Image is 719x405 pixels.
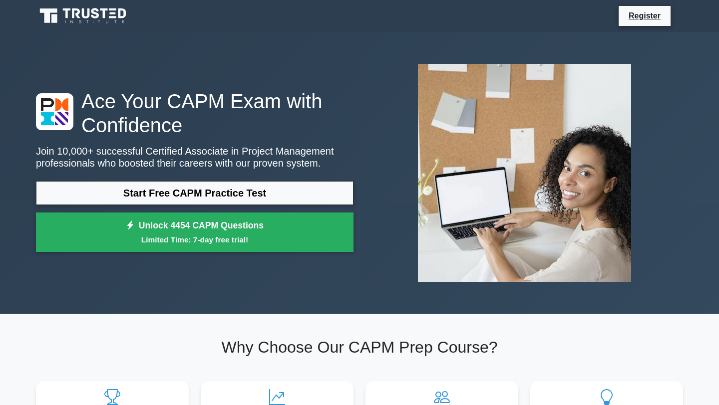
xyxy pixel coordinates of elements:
p: Join 10,000+ successful Certified Associate in Project Management professionals who boosted their... [36,145,354,169]
a: Unlock 4454 CAPM QuestionsLimited Time: 7-day free trial! [36,212,354,252]
h1: Ace Your CAPM Exam with Confidence [36,89,354,137]
a: Start Free CAPM Practice Test [36,181,354,205]
small: Limited Time: 7-day free trial! [48,234,341,245]
h2: Why Choose Our CAPM Prep Course? [36,338,683,357]
a: Register [623,9,667,22]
